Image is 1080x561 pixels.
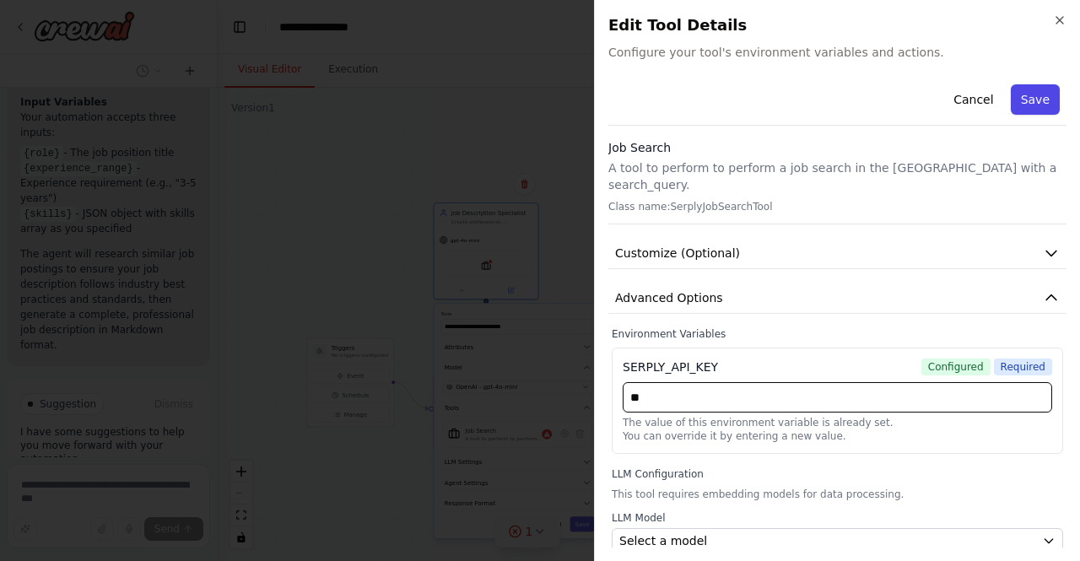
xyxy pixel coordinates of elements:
[994,359,1052,375] span: Required
[623,429,1052,443] p: You can override it by entering a new value.
[612,488,1063,501] p: This tool requires embedding models for data processing.
[615,245,740,262] span: Customize (Optional)
[608,13,1066,37] h2: Edit Tool Details
[612,327,1063,341] label: Environment Variables
[608,139,1066,156] h3: Job Search
[623,416,1052,429] p: The value of this environment variable is already set.
[612,467,1063,481] label: LLM Configuration
[608,283,1066,314] button: Advanced Options
[608,159,1066,193] p: A tool to perform to perform a job search in the [GEOGRAPHIC_DATA] with a search_query.
[608,44,1066,61] span: Configure your tool's environment variables and actions.
[608,238,1066,269] button: Customize (Optional)
[612,528,1063,553] button: Select a model
[623,359,718,375] div: SERPLY_API_KEY
[921,359,991,375] span: Configured
[619,532,707,549] span: Select a model
[615,289,723,306] span: Advanced Options
[612,511,1063,525] label: LLM Model
[1011,84,1060,115] button: Save
[943,84,1003,115] button: Cancel
[608,200,1066,213] p: Class name: SerplyJobSearchTool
